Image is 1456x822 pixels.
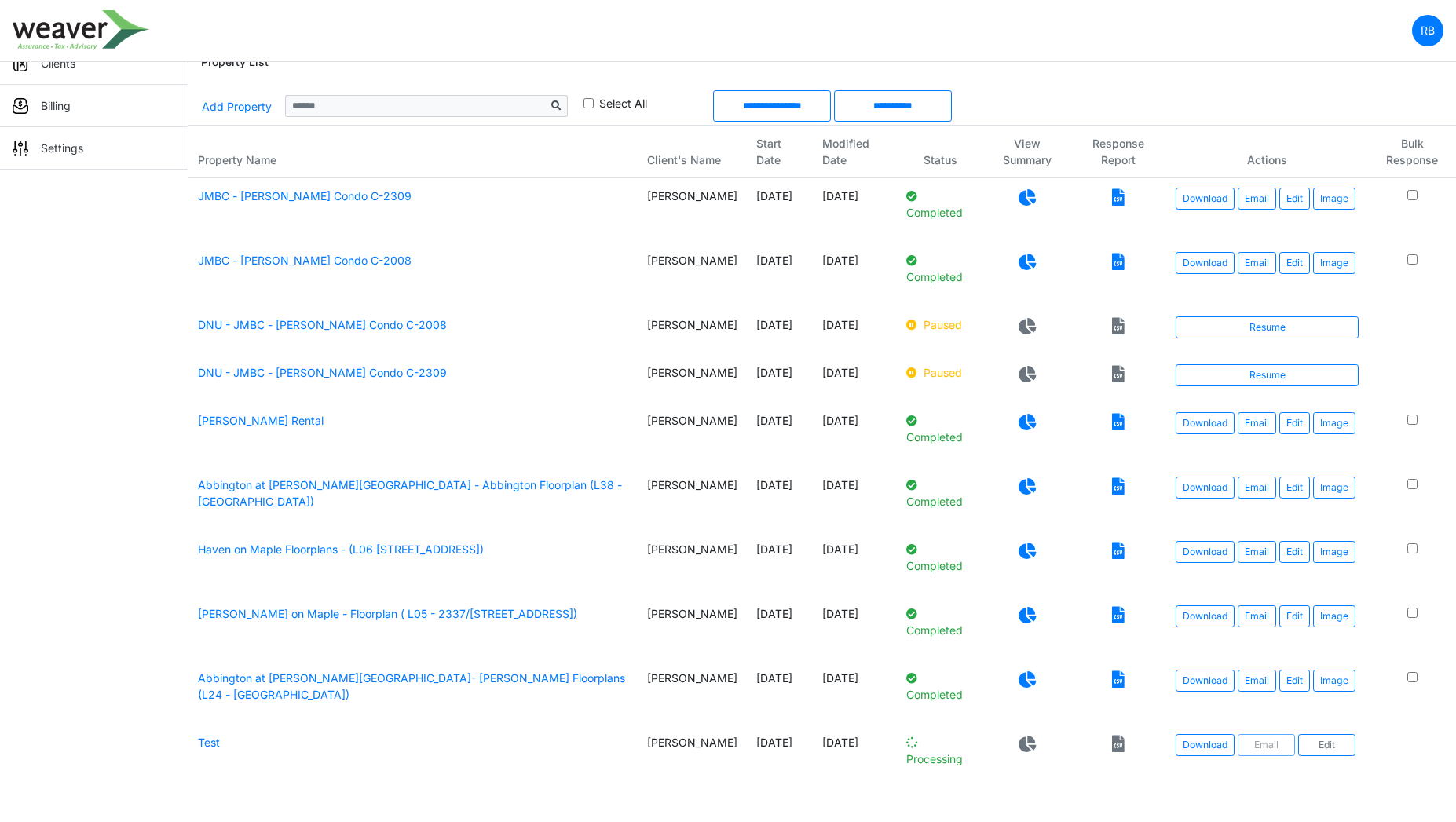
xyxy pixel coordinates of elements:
[1176,670,1235,692] a: Download
[747,532,813,596] td: [DATE]
[813,532,897,596] td: [DATE]
[638,243,747,307] td: [PERSON_NAME]
[13,141,28,156] img: sidemenu_settings.png
[1238,412,1276,434] button: Email
[813,355,897,403] td: [DATE]
[198,478,622,508] a: Abbington at [PERSON_NAME][GEOGRAPHIC_DATA] - Abbington Floorplan (L38 - [GEOGRAPHIC_DATA])
[906,252,974,285] p: Completed
[1238,477,1276,499] button: Email
[906,364,974,381] p: Paused
[747,467,813,532] td: [DATE]
[747,243,813,307] td: [DATE]
[747,403,813,467] td: [DATE]
[1279,670,1310,692] a: Edit
[638,307,747,355] td: [PERSON_NAME]
[1279,188,1310,210] a: Edit
[13,10,150,50] img: spp logo
[747,355,813,403] td: [DATE]
[1176,316,1359,338] a: Resume
[285,95,546,117] input: Sizing example input
[1238,605,1276,627] button: Email
[984,126,1071,178] th: View Summary
[1238,541,1276,563] button: Email
[41,97,71,114] p: Billing
[198,318,447,331] a: DNU - JMBC - [PERSON_NAME] Condo C-2008
[747,725,813,789] td: [DATE]
[198,189,412,203] a: JMBC - [PERSON_NAME] Condo C-2309
[1176,541,1235,563] a: Download
[1238,670,1276,692] button: Email
[198,254,412,267] a: JMBC - [PERSON_NAME] Condo C-2008
[813,126,897,178] th: Modified Date
[747,660,813,725] td: [DATE]
[198,736,220,749] a: Test
[1176,252,1235,274] a: Download
[897,126,983,178] th: Status
[1176,188,1235,210] a: Download
[813,307,897,355] td: [DATE]
[1176,605,1235,627] a: Download
[1298,734,1355,756] a: Edit
[1313,477,1355,499] button: Image
[906,734,974,767] p: Processing
[747,126,813,178] th: Start Date
[638,596,747,660] td: [PERSON_NAME]
[1313,541,1355,563] button: Image
[1279,412,1310,434] a: Edit
[638,725,747,789] td: [PERSON_NAME]
[1313,605,1355,627] button: Image
[638,467,747,532] td: [PERSON_NAME]
[1238,252,1276,274] button: Email
[906,670,974,703] p: Completed
[1176,364,1359,386] a: Resume
[638,355,747,403] td: [PERSON_NAME]
[1412,15,1443,46] a: RB
[813,596,897,660] td: [DATE]
[813,403,897,467] td: [DATE]
[906,477,974,510] p: Completed
[1279,477,1310,499] a: Edit
[906,541,974,574] p: Completed
[198,671,625,701] a: Abbington at [PERSON_NAME][GEOGRAPHIC_DATA]- [PERSON_NAME] Floorplans (L24 - [GEOGRAPHIC_DATA])
[13,98,28,114] img: sidemenu_billing.png
[747,596,813,660] td: [DATE]
[201,93,273,120] a: Add Property
[1166,126,1368,178] th: Actions
[747,178,813,243] td: [DATE]
[188,126,638,178] th: Property Name
[638,660,747,725] td: [PERSON_NAME]
[1071,126,1167,178] th: Response Report
[1421,22,1435,38] p: RB
[1368,126,1456,178] th: Bulk Response
[1279,605,1310,627] a: Edit
[813,243,897,307] td: [DATE]
[906,316,974,333] p: Paused
[198,543,484,556] a: Haven on Maple Floorplans - (L06 [STREET_ADDRESS])
[813,467,897,532] td: [DATE]
[41,140,83,156] p: Settings
[1313,252,1355,274] button: Image
[41,55,75,71] p: Clients
[1313,412,1355,434] button: Image
[1176,477,1235,499] a: Download
[1279,541,1310,563] a: Edit
[638,178,747,243] td: [PERSON_NAME]
[198,366,447,379] a: DNU - JMBC - [PERSON_NAME] Condo C-2309
[906,412,974,445] p: Completed
[599,95,647,111] label: Select All
[906,188,974,221] p: Completed
[198,414,324,427] a: [PERSON_NAME] Rental
[1238,188,1276,210] button: Email
[638,532,747,596] td: [PERSON_NAME]
[1238,734,1295,756] button: Email
[813,660,897,725] td: [DATE]
[638,403,747,467] td: [PERSON_NAME]
[1176,734,1235,756] a: Download
[201,56,269,69] h6: Property List
[638,126,747,178] th: Client's Name
[813,178,897,243] td: [DATE]
[747,307,813,355] td: [DATE]
[1313,670,1355,692] button: Image
[813,725,897,789] td: [DATE]
[1176,412,1235,434] a: Download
